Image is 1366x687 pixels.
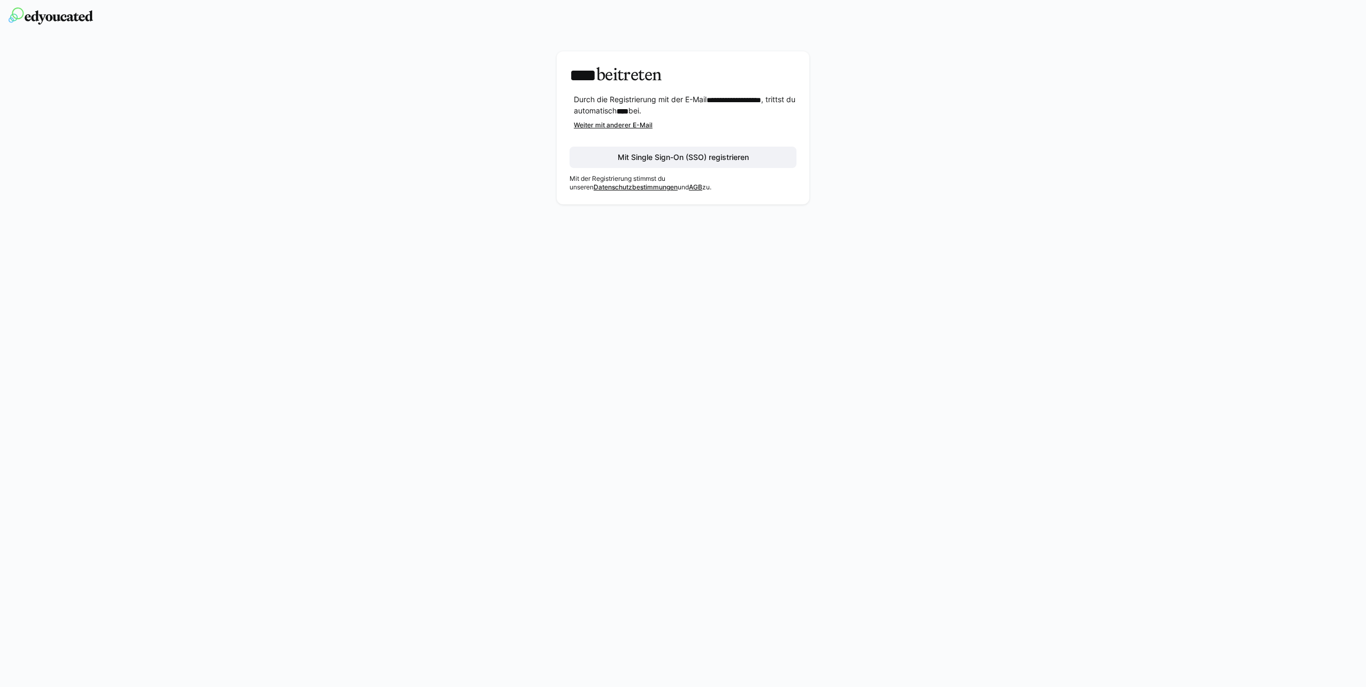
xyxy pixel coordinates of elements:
a: AGB [689,183,702,191]
p: Durch die Registrierung mit der E-Mail , trittst du automatisch bei. [574,94,796,117]
span: Mit Single Sign-On (SSO) registrieren [616,152,750,163]
div: Weiter mit anderer E-Mail [574,121,796,129]
a: Datenschutzbestimmungen [594,183,678,191]
p: Mit der Registrierung stimmst du unseren und zu. [570,174,796,192]
h3: beitreten [570,64,796,86]
img: edyoucated [9,7,93,25]
button: Mit Single Sign-On (SSO) registrieren [570,147,796,168]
